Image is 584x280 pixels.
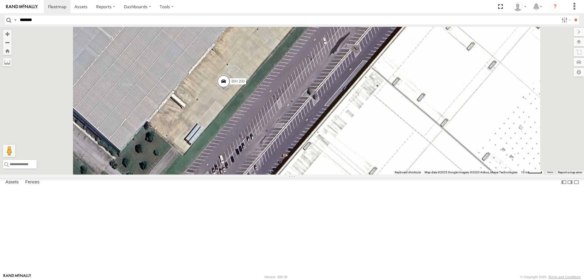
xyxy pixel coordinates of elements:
button: Drag Pegman onto the map to open Street View [3,145,15,157]
button: Map Scale: 10 m per 42 pixels [519,170,544,175]
span: 10 m [521,171,528,174]
a: Terms (opens in new tab) [547,171,553,174]
label: Assets [2,178,22,186]
label: Dock Summary Table to the Right [567,178,573,187]
label: Measure [3,58,12,66]
label: Search Filter Options [559,16,572,24]
i: ? [550,2,560,12]
button: Zoom Home [3,47,12,55]
label: Hide Summary Table [573,178,579,187]
a: Visit our Website [3,274,31,280]
img: rand-logo.svg [6,5,38,9]
div: Nele . [511,2,529,11]
div: Version: 306.00 [264,275,287,279]
label: Fences [22,178,43,186]
label: Dock Summary Table to the Left [561,178,567,187]
label: Map Settings [574,68,584,76]
a: Terms and Conditions [548,275,581,279]
span: Map data ©2025 Google Imagery ©2025 Airbus, Maxar Technologies [425,171,517,174]
button: Zoom in [3,30,12,38]
span: BIH 200 [231,79,245,83]
button: Keyboard shortcuts [395,170,421,175]
label: Search Query [13,16,18,24]
button: Zoom out [3,38,12,47]
div: © Copyright 2025 - [520,275,581,279]
a: Report a map error [558,171,582,174]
